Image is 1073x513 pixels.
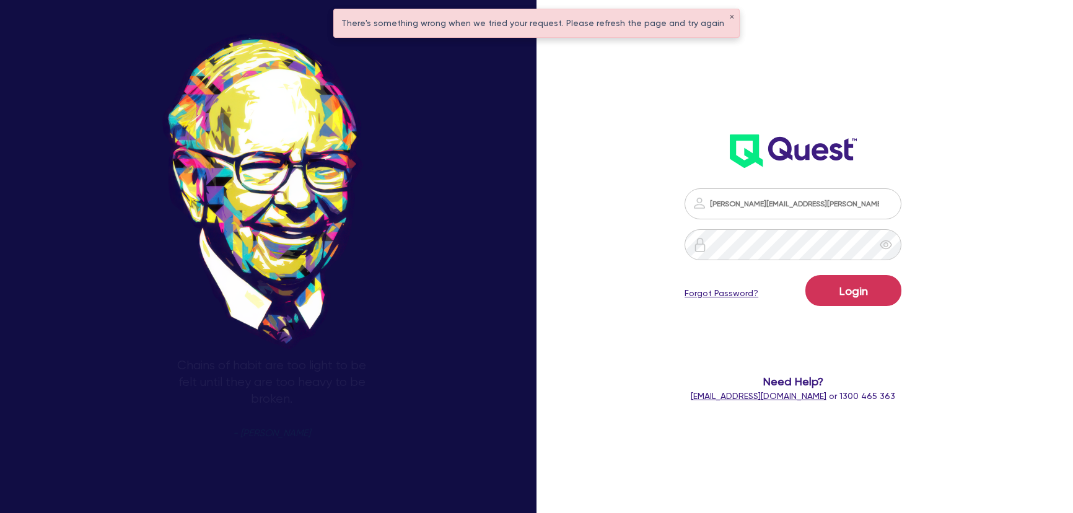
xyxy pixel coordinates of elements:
[334,9,739,37] div: There's something wrong when we tried your request. Please refresh the page and try again
[805,275,901,306] button: Login
[729,14,734,20] button: ✕
[651,373,935,390] span: Need Help?
[692,196,707,211] img: icon-password
[685,287,758,300] a: Forgot Password?
[693,237,707,252] img: icon-password
[880,239,892,251] span: eye
[691,391,826,401] a: [EMAIL_ADDRESS][DOMAIN_NAME]
[691,391,895,401] span: or 1300 465 363
[730,134,857,168] img: wH2k97JdezQIQAAAABJRU5ErkJggg==
[685,188,901,219] input: Email address
[233,429,310,438] span: - [PERSON_NAME]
